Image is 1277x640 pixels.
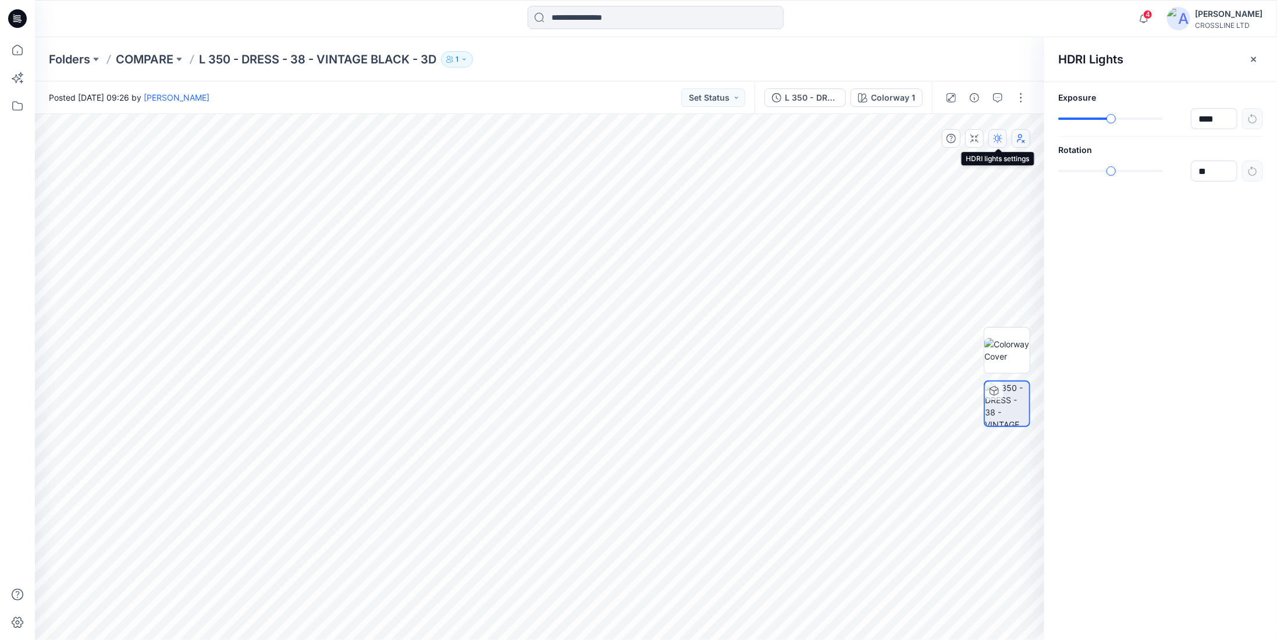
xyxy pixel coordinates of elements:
div: slider-ex-1 [1107,114,1116,123]
button: Colorway 1 [851,88,923,107]
span: 4 [1143,10,1152,19]
p: 1 [456,53,458,66]
div: L 350 - DRESS - 38 - VINTAGE BLACK - 3D [785,91,838,104]
div: slider-ex-1 [1107,166,1116,176]
div: [PERSON_NAME] [1195,7,1262,21]
img: L 350 - DRESS - 38 - VINTAGE BLACK - 3D Colorway 1 [985,382,1029,426]
button: L 350 - DRESS - 38 - VINTAGE BLACK - 3D [764,88,846,107]
div: CROSSLINE LTD [1195,21,1262,30]
p: Exposure [1058,91,1263,104]
img: avatar [1167,7,1190,30]
button: 1 [441,51,473,67]
img: Colorway Cover [984,338,1030,362]
button: Details [965,88,984,107]
p: Rotation [1058,144,1263,156]
div: Colorway 1 [871,91,915,104]
a: [PERSON_NAME] [144,93,209,102]
a: Folders [49,51,90,67]
h4: HDRI Lights [1058,52,1123,66]
a: COMPARE [116,51,173,67]
p: L 350 - DRESS - 38 - VINTAGE BLACK - 3D [199,51,436,67]
span: Posted [DATE] 09:26 by [49,91,209,104]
